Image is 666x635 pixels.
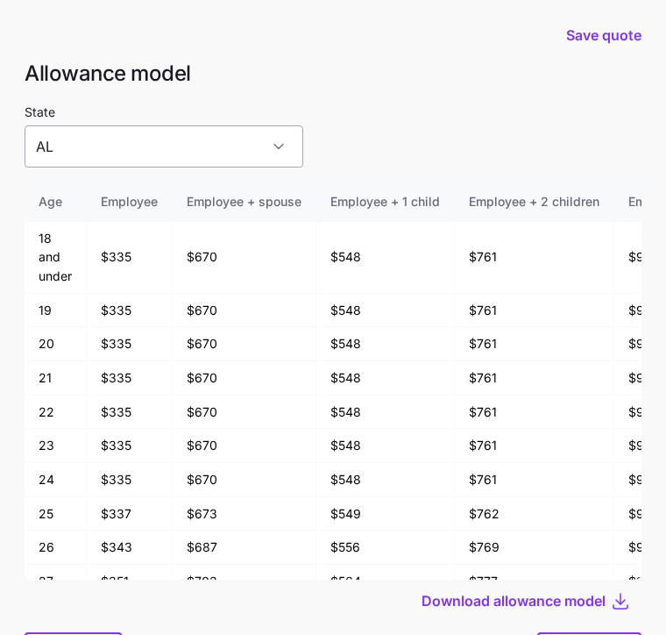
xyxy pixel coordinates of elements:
[25,294,87,328] td: 19
[316,327,455,361] td: $548
[87,429,173,463] td: $335
[87,531,173,565] td: $343
[316,222,455,294] td: $548
[455,361,614,396] td: $761
[87,463,173,497] td: $335
[316,429,455,463] td: $548
[25,463,87,497] td: 24
[173,565,316,599] td: $703
[316,396,455,430] td: $548
[552,11,655,60] button: Save quote
[316,294,455,328] td: $548
[39,192,72,211] div: Age
[87,222,173,294] td: $335
[87,497,173,532] td: $337
[25,361,87,396] td: 21
[316,531,455,565] td: $556
[455,497,614,532] td: $762
[173,531,316,565] td: $687
[25,60,641,87] h1: Allowance model
[25,125,303,168] input: Select a state
[25,222,87,294] td: 18 and under
[87,565,173,599] td: $351
[455,531,614,565] td: $769
[173,497,316,532] td: $673
[316,361,455,396] td: $548
[25,327,87,361] td: 20
[87,361,173,396] td: $335
[173,222,316,294] td: $670
[173,294,316,328] td: $670
[173,429,316,463] td: $670
[566,25,641,46] span: Save quote
[455,565,614,599] td: $777
[25,497,87,532] td: 25
[187,192,301,211] div: Employee + spouse
[25,531,87,565] td: 26
[455,396,614,430] td: $761
[173,361,316,396] td: $670
[25,429,87,463] td: 23
[25,565,87,599] td: 27
[469,192,599,211] div: Employee + 2 children
[173,463,316,497] td: $670
[316,497,455,532] td: $549
[87,294,173,328] td: $335
[173,396,316,430] td: $670
[330,192,440,211] div: Employee + 1 child
[422,590,606,611] span: Download allowance model
[25,396,87,430] td: 22
[455,327,614,361] td: $761
[455,429,614,463] td: $761
[455,294,614,328] td: $761
[101,192,158,211] div: Employee
[87,327,173,361] td: $335
[422,590,610,611] button: Download allowance model
[455,463,614,497] td: $761
[87,396,173,430] td: $335
[455,222,614,294] td: $761
[173,327,316,361] td: $670
[316,565,455,599] td: $564
[316,463,455,497] td: $548
[25,103,55,122] label: State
